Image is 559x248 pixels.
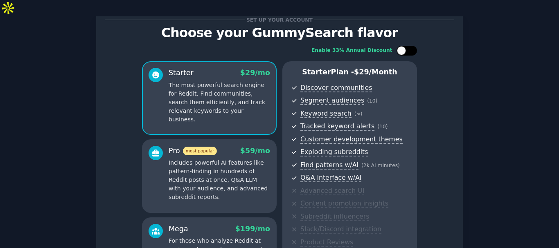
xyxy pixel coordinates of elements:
[169,159,270,201] p: Includes powerful AI features like pattern-finding in hundreds of Reddit posts at once, Q&A LLM w...
[240,147,270,155] span: $ 59 /mo
[183,147,217,155] span: most popular
[300,148,368,156] span: Exploding subreddits
[235,225,270,233] span: $ 199 /mo
[300,174,361,182] span: Q&A interface w/AI
[300,96,364,105] span: Segment audiences
[300,161,358,170] span: Find patterns w/AI
[169,224,188,234] div: Mega
[300,187,364,195] span: Advanced search UI
[367,98,377,104] span: ( 10 )
[240,69,270,77] span: $ 29 /mo
[300,225,381,234] span: Slack/Discord integration
[361,163,400,168] span: ( 2k AI minutes )
[354,68,397,76] span: $ 29 /month
[354,111,363,117] span: ( ∞ )
[300,199,388,208] span: Content promotion insights
[311,47,392,54] div: Enable 33% Annual Discount
[300,212,369,221] span: Subreddit influencers
[169,68,194,78] div: Starter
[300,122,374,131] span: Tracked keyword alerts
[105,26,454,40] p: Choose your GummySearch flavor
[291,67,408,77] p: Starter Plan -
[377,124,388,130] span: ( 10 )
[169,81,270,124] p: The most powerful search engine for Reddit. Find communities, search them efficiently, and track ...
[300,135,403,144] span: Customer development themes
[300,109,352,118] span: Keyword search
[300,238,353,247] span: Product Reviews
[169,146,217,156] div: Pro
[245,16,314,24] span: Set up your account
[300,84,372,92] span: Discover communities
